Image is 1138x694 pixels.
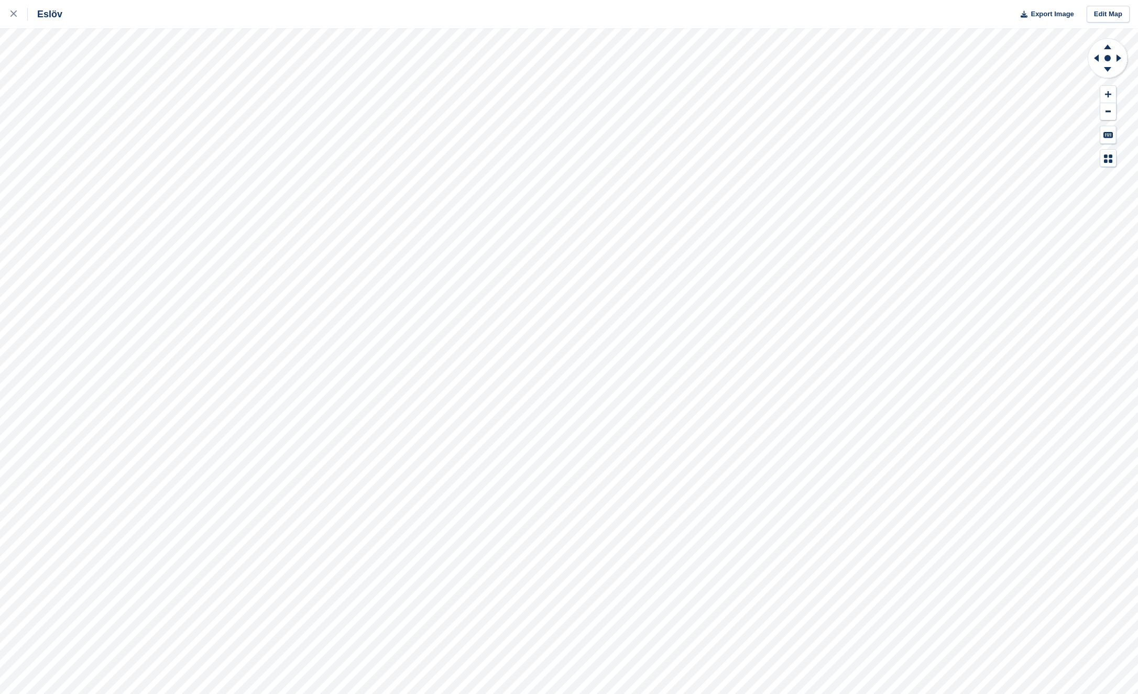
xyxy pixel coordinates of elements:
[1087,6,1130,23] a: Edit Map
[1100,86,1116,103] button: Zoom In
[1031,9,1074,19] span: Export Image
[1100,150,1116,167] button: Map Legend
[28,8,62,20] div: Eslöv
[1014,6,1074,23] button: Export Image
[1100,126,1116,144] button: Keyboard Shortcuts
[1100,103,1116,120] button: Zoom Out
